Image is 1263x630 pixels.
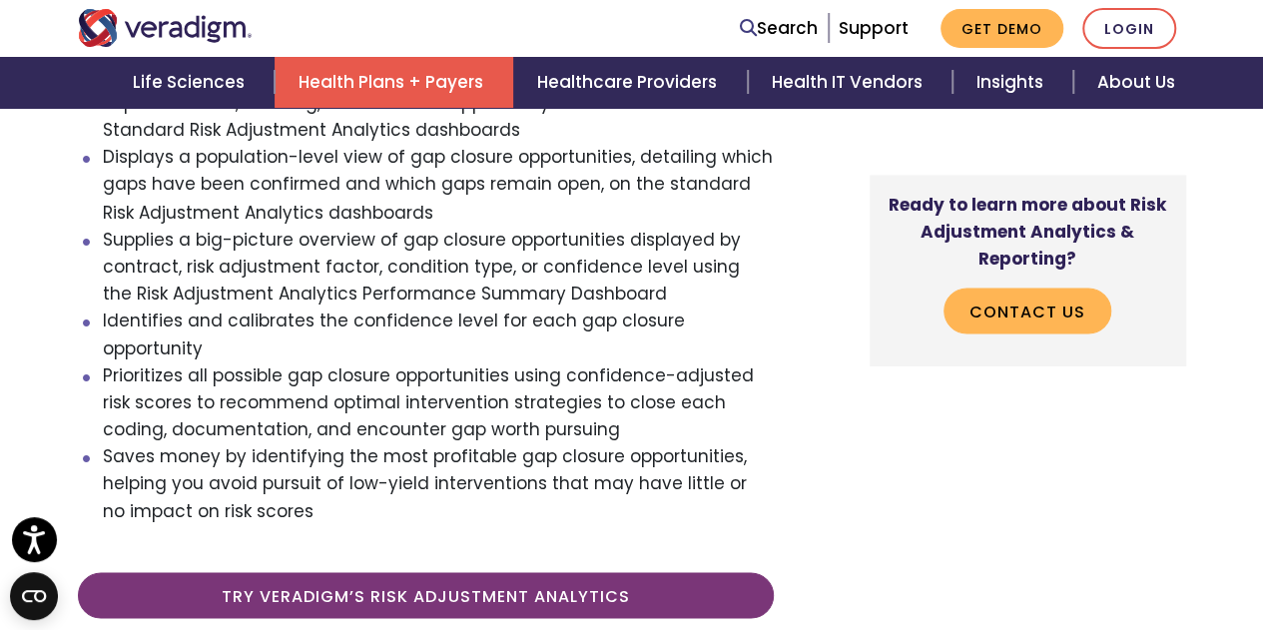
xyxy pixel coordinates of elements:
[78,572,774,618] a: Try Veradigm’s Risk Adjustment Analytics
[1082,8,1176,49] a: Login
[944,289,1111,334] a: Contact Us
[109,57,275,108] a: Life Sciences
[952,57,1073,108] a: Insights
[103,144,774,226] li: Displays a population-level view of gap closure opportunities, detailing which gaps have been con...
[103,307,774,360] li: Identifies and calibrates the confidence level for each gap closure opportunity
[103,442,774,524] li: Saves money by identifying the most profitable gap closure opportunities, helping you avoid pursu...
[889,192,1166,270] strong: Ready to learn more about Risk Adjustment Analytics & Reporting?
[1073,57,1199,108] a: About Us
[839,16,909,40] a: Support
[941,9,1063,48] a: Get Demo
[1163,530,1239,606] iframe: Drift Chat Widget
[275,57,513,108] a: Health Plans + Payers
[103,90,774,144] li: Reports current, trending, and available opportunity risk scores on the Standard Risk Adjustment ...
[10,572,58,620] button: Open CMP widget
[103,226,774,308] li: Supplies a big-picture overview of gap closure opportunities displayed by contract, risk adjustme...
[78,9,253,47] img: Veradigm logo
[740,15,818,42] a: Search
[513,57,747,108] a: Healthcare Providers
[748,57,952,108] a: Health IT Vendors
[103,361,774,443] li: Prioritizes all possible gap closure opportunities using confidence-adjusted risk scores to recom...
